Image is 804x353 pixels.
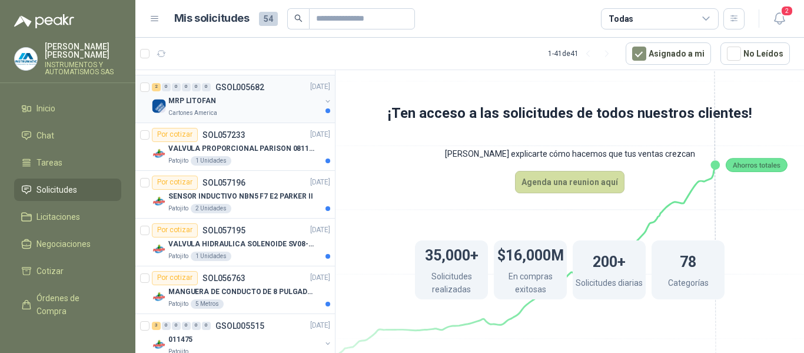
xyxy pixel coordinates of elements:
[182,322,191,330] div: 0
[202,179,245,187] p: SOL057196
[15,48,37,70] img: Company Logo
[14,124,121,147] a: Chat
[174,10,250,27] h1: Mis solicitudes
[36,292,110,318] span: Órdenes de Compra
[36,129,54,142] span: Chat
[310,272,330,283] p: [DATE]
[36,265,64,278] span: Cotizar
[168,239,315,250] p: VALVULA HIDRAULICA SOLENOIDE SV08-20 REF : SV08-3B-N-24DC-DG NORMALMENTE CERRADA
[497,241,564,267] h1: $16,000M
[182,83,191,91] div: 0
[168,252,188,261] p: Patojito
[152,176,198,190] div: Por cotizar
[36,237,91,250] span: Negociaciones
[593,248,626,273] h1: 200+
[425,241,479,267] h1: 35,000+
[45,61,121,75] p: INSTRUMENTOS Y AUTOMATISMOS SAS
[152,80,333,118] a: 2 0 0 0 0 0 GSOL005682[DATE] Company LogoMRP LITOFANCartones America
[202,131,245,139] p: SOL057233
[152,83,161,91] div: 2
[191,204,231,213] div: 2 Unidades
[680,248,696,273] h1: 78
[769,8,790,29] button: 2
[152,338,166,352] img: Company Logo
[168,299,188,309] p: Patojito
[310,320,330,331] p: [DATE]
[720,42,790,65] button: No Leídos
[168,143,315,154] p: VALVULA PROPORCIONAL PARISON 0811404612 / 4WRPEH6C4 REXROTH
[152,99,166,113] img: Company Logo
[215,83,264,91] p: GSOL005682
[152,128,198,142] div: Por cotizar
[191,156,231,166] div: 1 Unidades
[14,260,121,282] a: Cotizar
[172,83,181,91] div: 0
[152,242,166,256] img: Company Logo
[168,286,315,298] p: MANGUERA DE CONDUCTO DE 8 PULGADAS DE ALAMBRE DE ACERO PU
[135,219,335,266] a: Por cotizarSOL057195[DATE] Company LogoVALVULA HIDRAULICA SOLENOIDE SV08-20 REF : SV08-3B-N-24DC-...
[626,42,711,65] button: Asignado a mi
[310,177,330,188] p: [DATE]
[310,225,330,236] p: [DATE]
[168,156,188,166] p: Patojito
[152,290,166,304] img: Company Logo
[202,322,211,330] div: 0
[215,322,264,330] p: GSOL005515
[135,123,335,171] a: Por cotizarSOL057233[DATE] Company LogoVALVULA PROPORCIONAL PARISON 0811404612 / 4WRPEH6C4 REXROT...
[14,179,121,201] a: Solicitudes
[14,233,121,255] a: Negociaciones
[135,171,335,219] a: Por cotizarSOL057196[DATE] Company LogoSENSOR INDUCTIVO NBN5 F7 E2 PARKER IIPatojito2 Unidades
[168,191,313,202] p: SENSOR INDUCTIVO NBN5 F7 E2 PARKER II
[576,276,643,292] p: Solicitudes diarias
[152,194,166,209] img: Company Logo
[14,287,121,322] a: Órdenes de Compra
[202,274,245,282] p: SOL056763
[14,206,121,228] a: Licitaciones
[780,5,793,17] span: 2
[202,226,245,235] p: SOL057195
[191,252,231,261] div: 1 Unidades
[152,147,166,161] img: Company Logo
[192,83,201,91] div: 0
[515,171,624,193] button: Agenda una reunion aquí
[135,266,335,314] a: Por cotizarSOL056763[DATE] Company LogoMANGUERA DE CONDUCTO DE 8 PULGADAS DE ALAMBRE DE ACERO PUP...
[494,270,567,299] p: En compras exitosas
[192,322,201,330] div: 0
[14,14,74,28] img: Logo peakr
[172,322,181,330] div: 0
[36,102,55,115] span: Inicio
[310,129,330,140] p: [DATE]
[168,204,188,213] p: Patojito
[45,42,121,59] p: [PERSON_NAME] [PERSON_NAME]
[152,223,198,237] div: Por cotizar
[152,271,198,285] div: Por cotizar
[310,81,330,93] p: [DATE]
[168,95,216,107] p: MRP LITOFAN
[14,97,121,120] a: Inicio
[36,156,62,169] span: Tareas
[202,83,211,91] div: 0
[668,276,709,292] p: Categorías
[162,83,171,91] div: 0
[162,322,171,330] div: 0
[415,270,488,299] p: Solicitudes realizadas
[152,322,161,330] div: 3
[14,151,121,174] a: Tareas
[191,299,224,309] div: 5 Metros
[259,12,278,26] span: 54
[168,108,217,118] p: Cartones America
[168,334,192,345] p: 011475
[36,183,77,196] span: Solicitudes
[609,12,633,25] div: Todas
[36,210,80,223] span: Licitaciones
[548,44,616,63] div: 1 - 41 de 41
[294,14,303,22] span: search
